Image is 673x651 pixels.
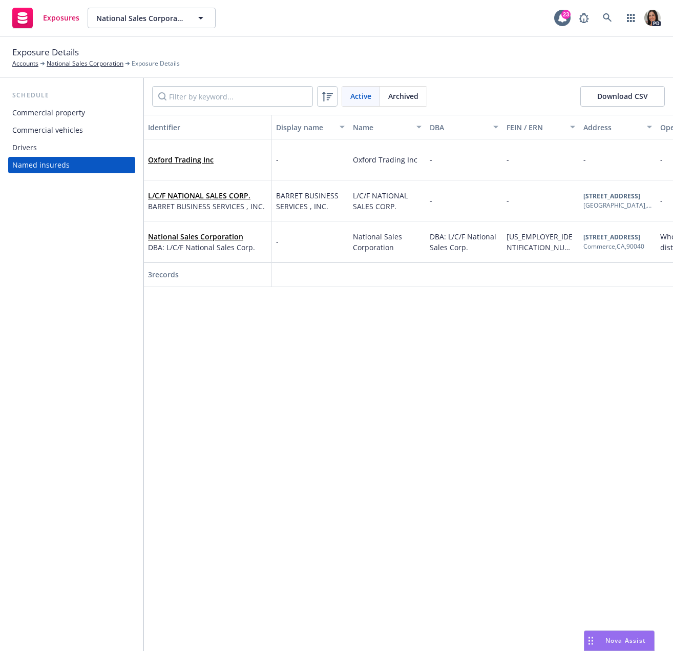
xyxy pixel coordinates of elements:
span: L/C/F NATIONAL SALES CORP. [148,190,265,201]
span: BARRET BUSINESS SERVICES , INC. [148,201,265,212]
img: photo [644,10,661,26]
span: - [430,155,432,165]
b: [STREET_ADDRESS] [583,233,640,241]
a: National Sales Corporation [148,232,243,241]
b: [STREET_ADDRESS] [583,192,640,200]
button: DBA [426,115,502,139]
button: Identifier [144,115,272,139]
div: FEIN / ERN [507,122,564,133]
button: Nova Assist [584,630,655,651]
span: - [430,196,432,206]
a: Search [597,8,618,28]
span: DBA: L/C/F National Sales Corp. [148,242,255,253]
div: Display name [276,122,333,133]
div: Identifier [148,122,267,133]
a: Drivers [8,139,135,156]
div: Commercial property [12,105,85,121]
span: Active [350,91,371,101]
span: - [276,154,279,165]
a: Report a Bug [574,8,594,28]
span: Oxford Trading Inc [353,155,417,165]
div: Schedule [8,90,135,100]
button: Download CSV [580,86,665,107]
a: Commercial property [8,105,135,121]
div: [GEOGRAPHIC_DATA] , WA , 98662 [583,201,652,210]
div: Commercial vehicles [12,122,83,138]
span: National Sales Corporation [148,231,255,242]
button: Name [349,115,426,139]
button: Display name [272,115,349,139]
span: Exposure Details [12,46,79,59]
div: Name [353,122,410,133]
div: Commerce , CA , 90040 [583,242,644,251]
span: Archived [388,91,418,101]
a: Commercial vehicles [8,122,135,138]
span: National Sales Corporation [353,232,404,252]
div: 23 [561,10,571,19]
span: - [276,236,279,247]
span: National Sales Corporation [96,13,185,24]
button: National Sales Corporation [88,8,216,28]
span: Nova Assist [605,636,646,645]
a: Switch app [621,8,641,28]
span: - [507,155,509,165]
span: L/C/F NATIONAL SALES CORP. [353,191,410,211]
a: National Sales Corporation [47,59,123,68]
span: - [583,154,586,165]
span: Oxford Trading Inc [148,154,214,165]
span: 3 records [148,270,179,279]
div: Named insureds [12,157,70,173]
a: L/C/F NATIONAL SALES CORP. [148,191,250,200]
a: Named insureds [8,157,135,173]
button: Address [579,115,656,139]
span: - [660,196,663,206]
button: FEIN / ERN [502,115,579,139]
span: BARRET BUSINESS SERVICES , INC. [276,190,345,212]
a: Accounts [12,59,38,68]
input: Filter by keyword... [152,86,313,107]
span: DBA: L/C/F National Sales Corp. [430,232,498,252]
span: - [507,196,509,206]
span: - [660,155,663,165]
div: Drivers [12,139,37,156]
div: Drag to move [584,631,597,650]
span: Exposures [43,14,79,22]
a: Oxford Trading Inc [148,155,214,165]
span: [US_EMPLOYER_IDENTIFICATION_NUMBER] [507,232,573,263]
a: Exposures [8,4,83,32]
div: DBA [430,122,487,133]
span: Exposure Details [132,59,180,68]
div: Address [583,122,641,133]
